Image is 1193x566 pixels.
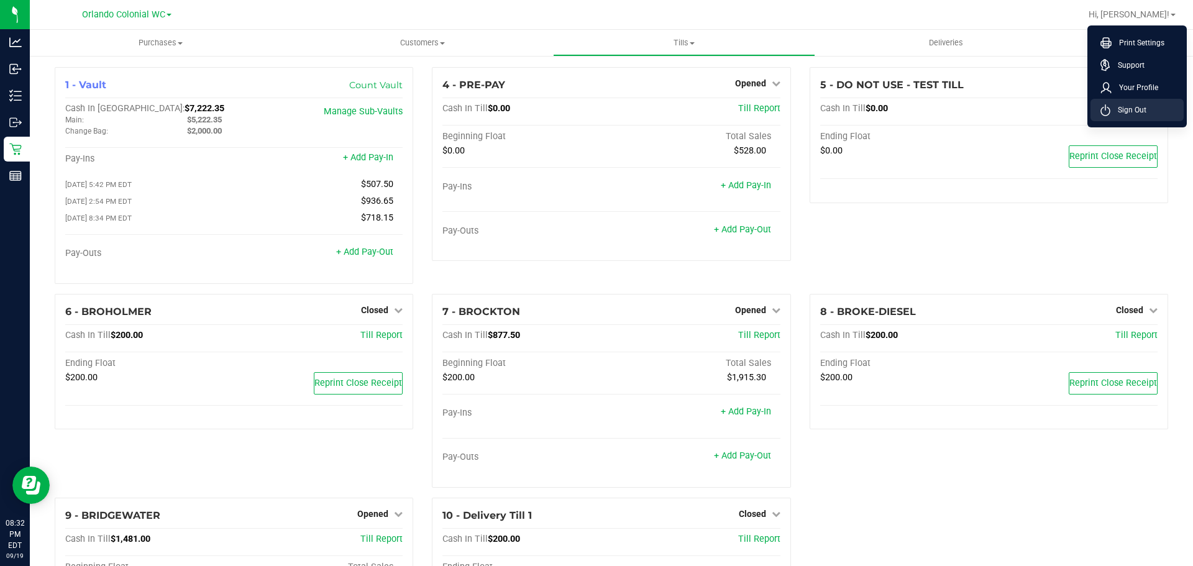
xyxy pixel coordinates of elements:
[9,170,22,182] inline-svg: Reports
[324,106,403,117] a: Manage Sub-Vaults
[1112,37,1164,49] span: Print Settings
[820,145,843,156] span: $0.00
[361,212,393,223] span: $718.15
[442,145,465,156] span: $0.00
[1110,104,1146,116] span: Sign Out
[314,372,403,395] button: Reprint Close Receipt
[738,103,780,114] span: Till Report
[1069,145,1158,168] button: Reprint Close Receipt
[185,103,224,114] span: $7,222.35
[488,103,510,114] span: $0.00
[1115,330,1158,340] a: Till Report
[734,145,766,156] span: $528.00
[1069,372,1158,395] button: Reprint Close Receipt
[442,358,611,369] div: Beginning Float
[361,305,388,315] span: Closed
[1116,305,1143,315] span: Closed
[714,450,771,461] a: + Add Pay-Out
[65,116,84,124] span: Main:
[727,372,766,383] span: $1,915.30
[442,372,475,383] span: $200.00
[554,37,814,48] span: Tills
[442,103,488,114] span: Cash In Till
[6,518,24,551] p: 08:32 PM EDT
[1069,151,1157,162] span: Reprint Close Receipt
[343,152,393,163] a: + Add Pay-In
[553,30,815,56] a: Tills
[442,408,611,419] div: Pay-Ins
[820,358,989,369] div: Ending Float
[360,330,403,340] a: Till Report
[1089,9,1169,19] span: Hi, [PERSON_NAME]!
[1100,59,1179,71] a: Support
[1112,81,1158,94] span: Your Profile
[820,306,916,317] span: 8 - BROKE-DIESEL
[357,509,388,519] span: Opened
[442,181,611,193] div: Pay-Ins
[65,306,152,317] span: 6 - BROHOLMER
[65,127,108,135] span: Change Bag:
[65,180,132,189] span: [DATE] 5:42 PM EDT
[820,103,866,114] span: Cash In Till
[336,247,393,257] a: + Add Pay-Out
[9,116,22,129] inline-svg: Outbound
[6,551,24,560] p: 09/19
[65,509,160,521] span: 9 - BRIDGEWATER
[912,37,980,48] span: Deliveries
[820,79,964,91] span: 5 - DO NOT USE - TEST TILL
[442,131,611,142] div: Beginning Float
[738,330,780,340] a: Till Report
[1069,378,1157,388] span: Reprint Close Receipt
[65,153,234,165] div: Pay-Ins
[30,37,291,48] span: Purchases
[442,509,532,521] span: 10 - Delivery Till 1
[820,131,989,142] div: Ending Float
[442,330,488,340] span: Cash In Till
[65,79,106,91] span: 1 - Vault
[65,372,98,383] span: $200.00
[9,36,22,48] inline-svg: Analytics
[361,179,393,189] span: $507.50
[738,534,780,544] a: Till Report
[9,89,22,102] inline-svg: Inventory
[820,330,866,340] span: Cash In Till
[488,330,520,340] span: $877.50
[65,358,234,369] div: Ending Float
[360,534,403,544] a: Till Report
[65,330,111,340] span: Cash In Till
[488,534,520,544] span: $200.00
[611,131,780,142] div: Total Sales
[9,143,22,155] inline-svg: Retail
[735,78,766,88] span: Opened
[30,30,291,56] a: Purchases
[361,196,393,206] span: $936.65
[65,103,185,114] span: Cash In [GEOGRAPHIC_DATA]:
[291,30,553,56] a: Customers
[111,330,143,340] span: $200.00
[65,534,111,544] span: Cash In Till
[714,224,771,235] a: + Add Pay-Out
[9,63,22,75] inline-svg: Inbound
[12,467,50,504] iframe: Resource center
[187,115,222,124] span: $5,222.35
[721,180,771,191] a: + Add Pay-In
[349,80,403,91] a: Count Vault
[815,30,1077,56] a: Deliveries
[1110,59,1145,71] span: Support
[866,330,898,340] span: $200.00
[65,197,132,206] span: [DATE] 2:54 PM EDT
[721,406,771,417] a: + Add Pay-In
[866,103,888,114] span: $0.00
[82,9,165,20] span: Orlando Colonial WC
[739,509,766,519] span: Closed
[111,534,150,544] span: $1,481.00
[442,452,611,463] div: Pay-Outs
[314,378,402,388] span: Reprint Close Receipt
[442,226,611,237] div: Pay-Outs
[442,306,520,317] span: 7 - BROCKTON
[65,214,132,222] span: [DATE] 8:34 PM EDT
[442,79,505,91] span: 4 - PRE-PAY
